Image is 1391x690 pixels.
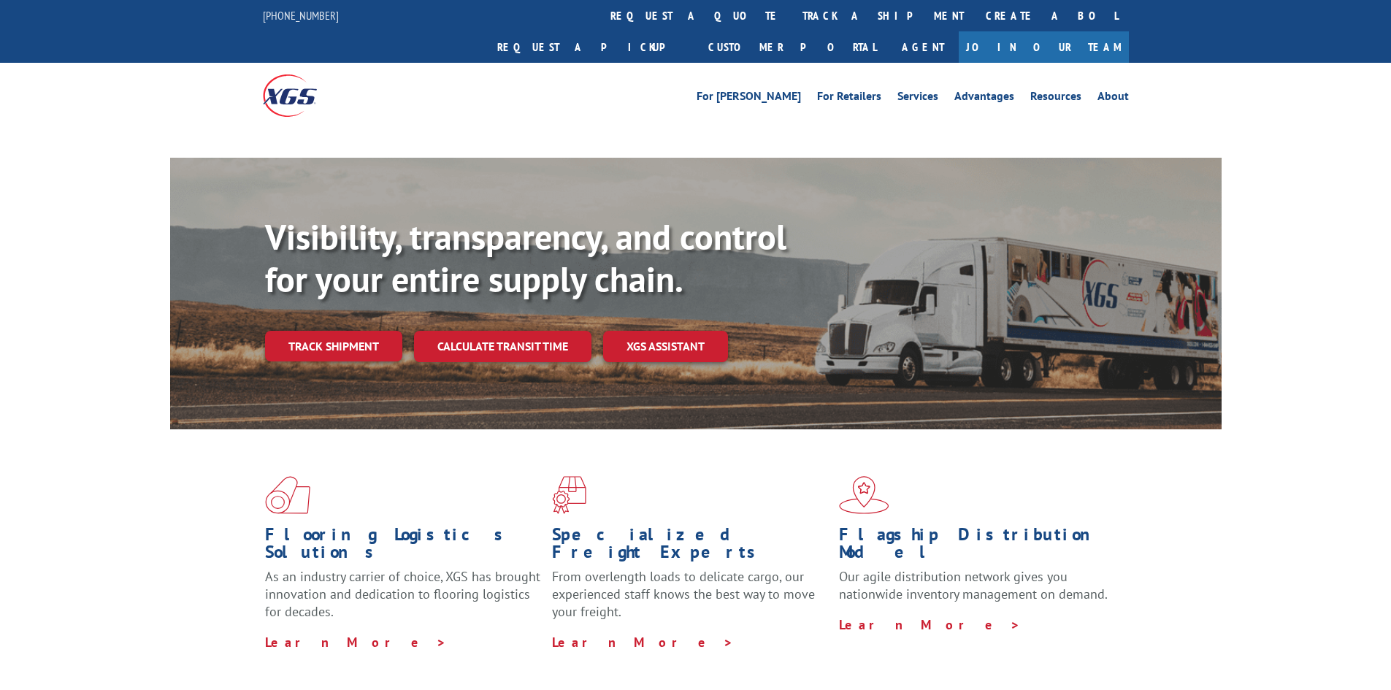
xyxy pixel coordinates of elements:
a: About [1097,91,1129,107]
a: Calculate transit time [414,331,591,362]
img: xgs-icon-focused-on-flooring-red [552,476,586,514]
a: Learn More > [839,616,1021,633]
a: Resources [1030,91,1081,107]
a: Agent [887,31,959,63]
a: For Retailers [817,91,881,107]
img: xgs-icon-total-supply-chain-intelligence-red [265,476,310,514]
p: From overlength loads to delicate cargo, our experienced staff knows the best way to move your fr... [552,568,828,633]
a: Join Our Team [959,31,1129,63]
h1: Specialized Freight Experts [552,526,828,568]
a: Services [897,91,938,107]
a: Customer Portal [697,31,887,63]
a: Advantages [954,91,1014,107]
img: xgs-icon-flagship-distribution-model-red [839,476,889,514]
a: XGS ASSISTANT [603,331,728,362]
a: Track shipment [265,331,402,361]
h1: Flooring Logistics Solutions [265,526,541,568]
span: Our agile distribution network gives you nationwide inventory management on demand. [839,568,1108,602]
span: As an industry carrier of choice, XGS has brought innovation and dedication to flooring logistics... [265,568,540,620]
a: [PHONE_NUMBER] [263,8,339,23]
a: For [PERSON_NAME] [697,91,801,107]
a: Learn More > [265,634,447,651]
b: Visibility, transparency, and control for your entire supply chain. [265,214,786,302]
a: Request a pickup [486,31,697,63]
a: Learn More > [552,634,734,651]
h1: Flagship Distribution Model [839,526,1115,568]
